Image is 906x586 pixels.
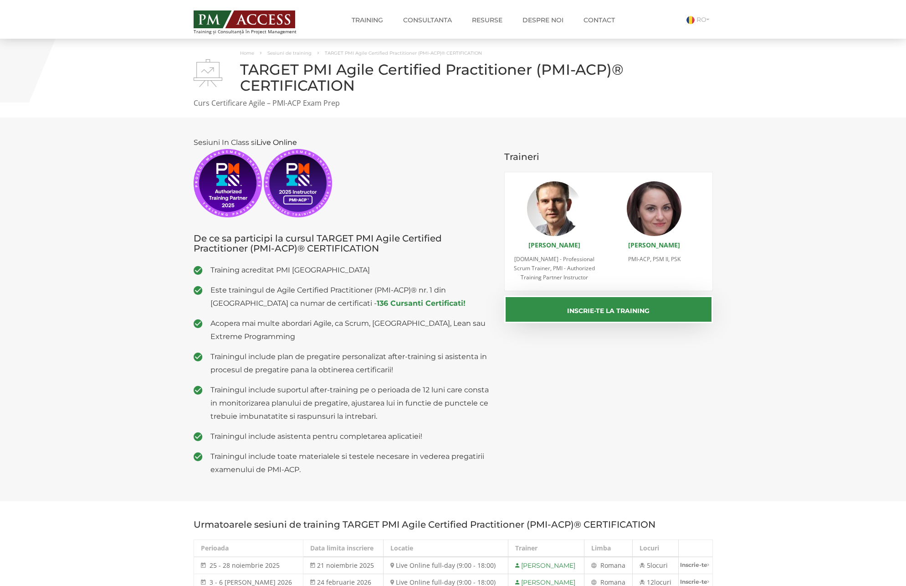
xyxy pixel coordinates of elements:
a: Contact [577,11,622,29]
img: TARGET PMI Agile Certified Practitioner (PMI-ACP)® CERTIFICATION [194,59,222,87]
span: Trainingul include plan de pregatire personalizat after-training si asistenta in procesul de preg... [210,350,491,376]
span: Acopera mai multe abordari Agile, ca Scrum, [GEOGRAPHIC_DATA], Lean sau Extreme Programming [210,317,491,343]
img: Mihai Olaru [527,181,582,236]
a: Sesiuni de training [267,50,312,56]
span: Trainingul include asistenta pentru completarea aplicatiei! [210,430,491,443]
a: Training [345,11,390,29]
a: Consultanta [396,11,459,29]
span: TARGET PMI Agile Certified Practitioner (PMI-ACP)® CERTIFICATION [325,50,482,56]
span: Training și Consultanță în Project Management [194,29,313,34]
h1: TARGET PMI Agile Certified Practitioner (PMI-ACP)® CERTIFICATION [194,62,713,93]
a: [PERSON_NAME] [628,241,680,249]
img: PM ACCESS - Echipa traineri si consultanti certificati PMP: Narciss Popescu, Mihai Olaru, Monica ... [194,10,295,28]
p: Curs Certificare Agile – PMI-ACP Exam Prep [194,98,713,108]
span: Este trainingul de Agile Certified Practitioner (PMI-ACP)® nr. 1 din [GEOGRAPHIC_DATA] ca numar d... [210,283,491,310]
a: Resurse [465,11,509,29]
span: mana [608,561,625,570]
span: 25 - 28 noiembrie 2025 [210,561,280,570]
img: Romana [686,16,695,24]
h3: De ce sa participi la cursul TARGET PMI Agile Certified Practitioner (PMI-ACP)® CERTIFICATION [194,233,491,253]
td: 5 [633,557,679,574]
a: RO [686,15,713,24]
a: Despre noi [516,11,570,29]
h3: Traineri [504,152,713,162]
span: Training acreditat PMI [GEOGRAPHIC_DATA] [210,263,491,277]
button: Inscrie-te la training [504,296,713,323]
p: Sesiuni In Class si [194,136,491,217]
span: Ro [600,561,608,570]
a: Training și Consultanță în Project Management [194,8,313,34]
span: locuri [650,561,668,570]
a: 136 Cursanti Certificati! [377,299,466,308]
th: Data limita inscriere [303,540,383,557]
th: Trainer [508,540,584,557]
th: Locatie [384,540,508,557]
span: Trainingul include toate materialele si testele necesare in vederea pregatirii examenului de PMI-... [210,450,491,476]
h3: Urmatoarele sesiuni de training TARGET PMI Agile Certified Practitioner (PMI-ACP)® CERTIFICATION [194,519,713,529]
th: Limba [584,540,633,557]
a: [PERSON_NAME] [528,241,580,249]
td: 21 noiembrie 2025 [303,557,383,574]
span: [DOMAIN_NAME] - Professional Scrum Trainer, PMI - Authorized Training Partner Instructor [514,255,595,281]
span: PMI-ACP, PSM II, PSK [628,255,681,263]
th: Perioada [194,540,303,557]
th: Locuri [633,540,679,557]
td: Live Online full-day (9:00 - 18:00) [384,557,508,574]
td: [PERSON_NAME] [508,557,584,574]
span: Trainingul include suportul after-training pe o perioada de 12 luni care consta in monitorizarea ... [210,383,491,423]
img: Cristina Lupu [627,181,681,236]
span: Live Online [256,138,297,147]
a: Inscrie-te [679,557,712,572]
a: Home [240,50,254,56]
